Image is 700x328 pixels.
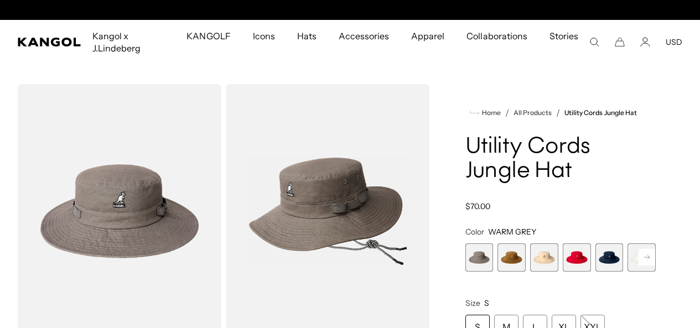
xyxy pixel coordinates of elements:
[470,108,501,118] a: Home
[400,20,455,52] a: Apparel
[175,20,241,52] a: KANGOLF
[328,20,400,52] a: Accessories
[497,243,526,272] label: Tan
[339,20,389,52] span: Accessories
[530,243,558,272] label: Beige
[538,20,589,64] a: Stories
[465,201,490,211] span: $70.00
[465,243,494,272] div: 1 of 7
[488,227,536,237] span: WARM GREY
[595,243,624,272] div: 5 of 7
[236,6,464,14] slideshow-component: Announcement bar
[549,20,578,64] span: Stories
[455,20,538,52] a: Collaborations
[297,20,317,52] span: Hats
[514,109,552,117] a: All Products
[465,243,494,272] label: WARM GREY
[640,37,650,47] a: Account
[563,243,591,272] label: Red
[589,37,599,47] summary: Search here
[530,243,558,272] div: 3 of 7
[465,106,656,119] nav: breadcrumbs
[595,243,624,272] label: Navy
[564,109,637,117] a: Utility Cords Jungle Hat
[236,6,464,14] div: 1 of 2
[411,20,444,52] span: Apparel
[242,20,286,52] a: Icons
[253,20,275,52] span: Icons
[563,243,591,272] div: 4 of 7
[286,20,328,52] a: Hats
[92,20,164,64] span: Kangol x J.Lindeberg
[465,298,480,308] span: Size
[186,20,230,52] span: KANGOLF
[484,298,489,308] span: S
[81,20,175,64] a: Kangol x J.Lindeberg
[466,20,527,52] span: Collaborations
[465,135,656,184] h1: Utility Cords Jungle Hat
[465,227,484,237] span: Color
[628,243,656,272] label: Off White
[501,106,509,119] li: /
[480,109,501,117] span: Home
[236,6,464,14] div: Announcement
[497,243,526,272] div: 2 of 7
[552,106,560,119] li: /
[18,38,81,46] a: Kangol
[615,37,625,47] button: Cart
[666,37,682,47] button: USD
[628,243,656,272] div: 6 of 7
